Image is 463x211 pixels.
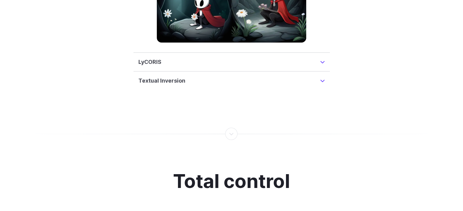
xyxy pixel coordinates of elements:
[138,76,325,85] summary: Textual Inversion
[138,58,161,66] h3: LyCORIS
[138,58,325,66] summary: LyCORIS
[138,76,185,85] h3: Textual Inversion
[173,171,290,192] h2: Total control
